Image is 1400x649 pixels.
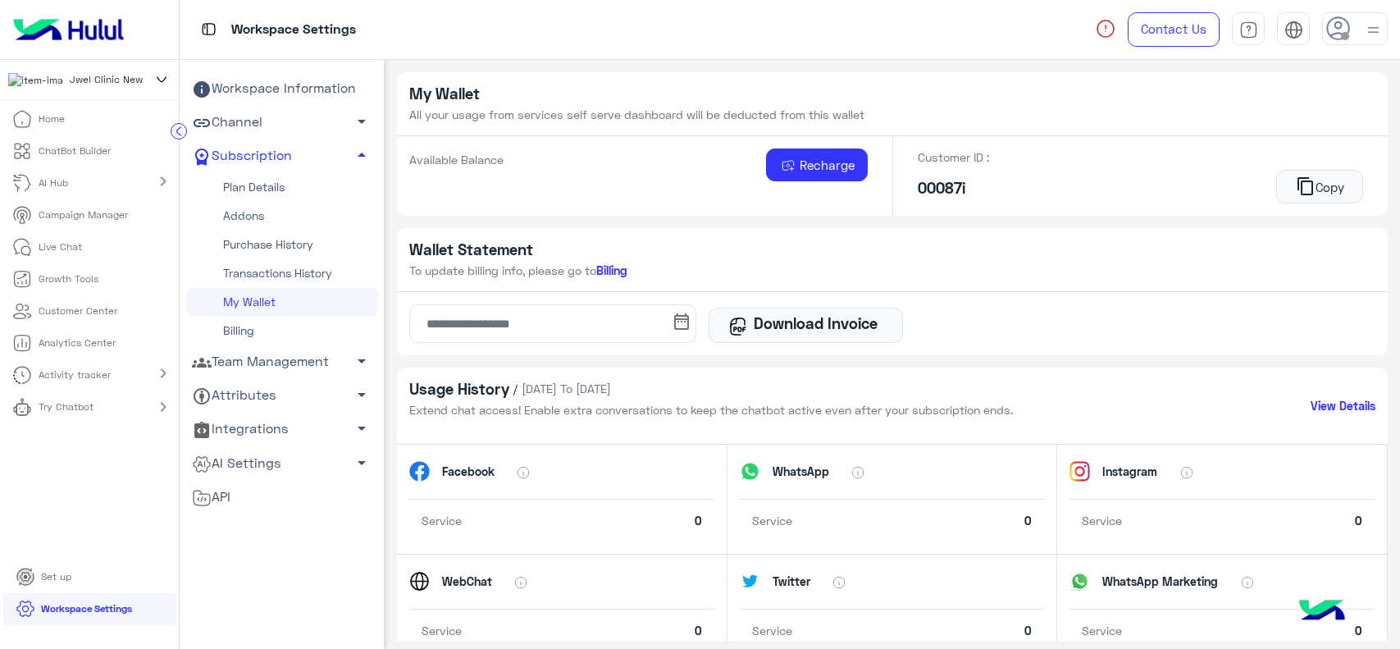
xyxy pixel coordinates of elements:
span: WhatsApp [773,463,829,480]
img: webchat.svg [409,571,430,592]
a: Channel [186,106,378,139]
p: Activity tracker [39,368,111,382]
p: 0 [1024,622,1032,639]
span: arrow_drop_down [352,418,372,438]
button: content_copyCopy [1276,170,1363,203]
a: API [186,480,378,514]
a: View Details [1311,397,1375,414]
a: Subscription [186,139,378,173]
a: Purchase History [186,231,378,259]
p: 0 [1355,512,1362,529]
span: [DATE] To [DATE] [522,380,611,401]
button: Download Invoice [709,308,903,343]
a: Contact Us [1128,12,1220,47]
span: arrow_drop_down [352,112,372,131]
img: whatsappbusinessmarketingconversation.svg [1069,571,1090,592]
p: 0 [1024,512,1032,529]
p: Service [422,512,462,529]
p: Service [422,622,462,639]
span: To update billing info, please go to [409,263,596,277]
img: pdf-icon.svg [728,317,748,336]
p: Service [752,512,792,529]
h5: 00087i [918,179,989,198]
a: Attributes [186,379,378,413]
h5: Usage History [409,380,509,399]
img: 177882628735456 [8,73,63,88]
a: tab [1232,12,1265,47]
p: Growth Tools [39,272,98,286]
img: twitter.svg [740,571,760,592]
a: Billing [596,263,627,277]
img: Logo [7,12,130,47]
img: hulul-logo.png [1293,583,1351,641]
span: arrow_drop_up [352,145,372,165]
a: Plan Details [186,173,378,202]
span: content_copy [1296,176,1316,196]
mat-icon: chevron_right [153,171,173,191]
h5: Download Invoice [748,314,884,332]
img: tab [198,19,219,39]
p: Try Chatbot [39,400,93,414]
a: Team Management [186,345,378,379]
span: Instagram [1102,463,1157,480]
span: Facebook [442,463,495,480]
img: spinner [1096,19,1115,39]
p: AI Hub [39,176,68,190]
p: Service [1082,622,1122,639]
a: AI Settings [186,446,378,480]
p: 0 [695,622,702,639]
p: Workspace Settings [41,601,132,616]
img: tab [1284,21,1303,39]
p: Campaign Manager [39,208,128,222]
p: Customer Center [39,304,117,318]
p: Analytics Center [39,336,116,350]
span: WebChat [442,573,492,590]
span: Recharge [800,158,855,172]
span: Jwel Clinic New [70,72,143,87]
h5: My Wallet [409,85,864,103]
p: Set up [41,569,71,584]
span: WhatsApp Marketing [1102,573,1218,590]
a: Set up [3,561,84,593]
span: arrow_drop_down [352,453,372,473]
a: Workspace Settings [3,593,145,625]
mat-icon: chevron_right [153,363,173,383]
p: Available Balance [409,151,504,168]
img: profile [1363,20,1384,40]
span: date_range [672,312,691,331]
span: All your usage from services self serve dashboard will be deducted from this wallet [409,107,864,121]
span: arrow_drop_down [352,385,372,404]
img: recharge icon [779,159,800,174]
a: My Wallet [186,288,378,317]
p: Customer ID : [918,149,989,166]
p: Live Chat [39,240,82,254]
p: 0 [695,512,702,529]
p: 0 [1355,622,1362,639]
img: tab [1239,21,1258,39]
img: facebook.svg [409,461,430,482]
a: Workspace Information [186,72,378,106]
a: Transactions History [186,259,378,288]
p: Service [752,622,792,639]
button: Recharge [766,149,869,181]
img: whatsapp.svg [740,461,760,482]
span: API [192,487,230,508]
p: ChatBot Builder [39,144,111,158]
a: Addons [186,202,378,231]
img: instagram.svg [1069,461,1090,482]
p: Service [1082,512,1122,529]
p: Workspace Settings [231,19,356,41]
p: Home [39,112,65,126]
p: Extend chat access! Enable extra conversations to keep the chatbot active even after your subscri... [409,401,1013,418]
span: / [513,380,518,401]
span: Twitter [773,573,810,590]
mat-icon: chevron_right [153,397,173,417]
span: arrow_drop_down [352,351,372,371]
a: Billing [186,317,378,345]
h5: Wallet Statement [409,240,627,259]
a: Integrations [186,413,378,446]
